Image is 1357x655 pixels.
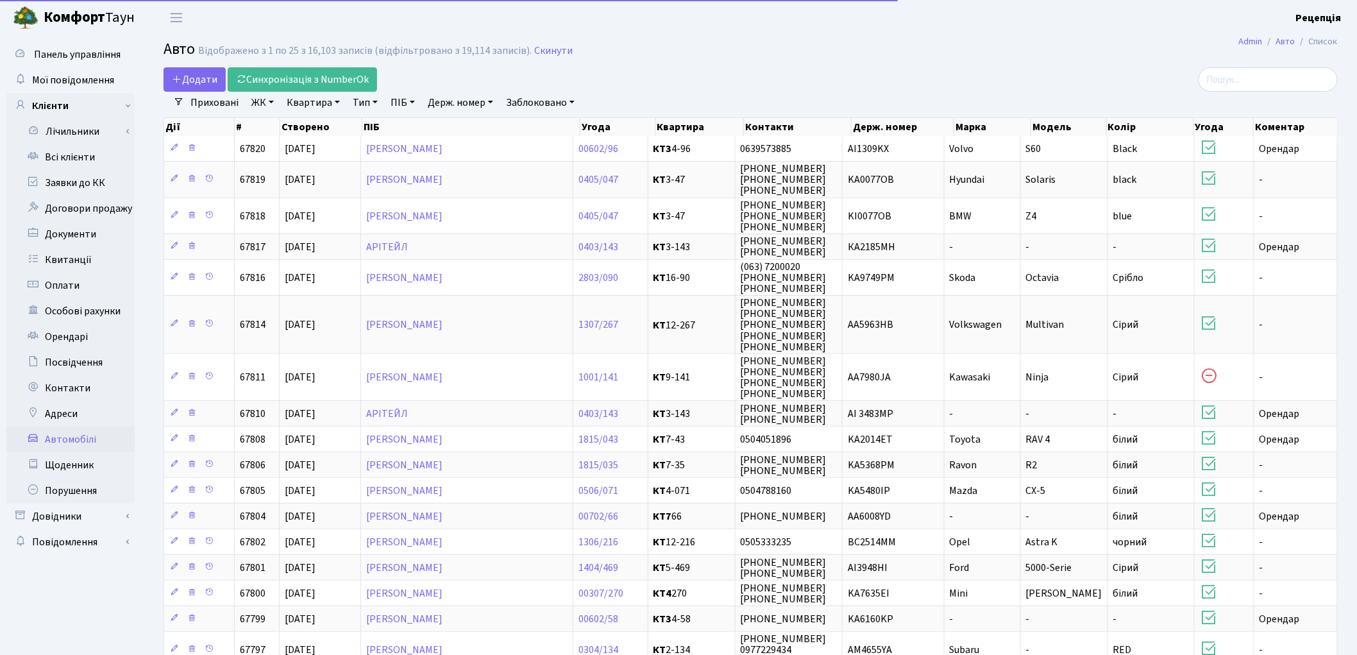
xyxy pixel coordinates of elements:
[240,370,265,384] span: 67811
[285,173,316,187] span: [DATE]
[653,211,730,221] span: 3-47
[744,118,852,136] th: Контакти
[534,45,573,57] a: Скинути
[1026,209,1037,223] span: Z4
[653,586,672,600] b: КТ4
[348,92,383,114] a: Тип
[240,484,265,498] span: 67805
[1026,407,1030,421] span: -
[1199,67,1338,92] input: Пошук...
[653,407,666,421] b: КТ
[1260,586,1263,600] span: -
[6,529,135,555] a: Повідомлення
[1260,318,1263,332] span: -
[1113,484,1138,498] span: білий
[741,556,827,581] span: [PHONE_NUMBER] [PHONE_NUMBER]
[653,432,666,447] b: КТ
[240,240,265,254] span: 67817
[653,320,730,330] span: 12-267
[366,586,442,600] a: [PERSON_NAME]
[848,561,888,575] span: AI3948HI
[1026,142,1041,156] span: S60
[366,142,442,156] a: [PERSON_NAME]
[578,432,618,447] a: 1815/043
[285,370,316,384] span: [DATE]
[366,509,442,523] a: [PERSON_NAME]
[1260,432,1300,447] span: Орендар
[164,118,235,136] th: Дії
[285,407,316,421] span: [DATE]
[950,561,970,575] span: Ford
[950,432,981,447] span: Toyota
[950,458,977,472] span: Ravon
[1194,118,1254,136] th: Угода
[653,561,666,575] b: КТ
[1026,432,1050,447] span: RAV 4
[240,458,265,472] span: 67806
[653,372,730,382] span: 9-141
[950,142,974,156] span: Volvo
[366,240,408,254] a: АРІТЕЙЛ
[653,588,730,599] span: 270
[578,142,618,156] a: 00602/96
[653,511,730,522] span: 66
[848,173,894,187] span: KA0077OB
[1113,173,1137,187] span: black
[235,118,280,136] th: #
[285,612,316,626] span: [DATE]
[848,535,896,549] span: BC2514MM
[653,242,730,252] span: 3-143
[741,484,792,498] span: 0504788160
[848,407,893,421] span: АІ 3483МР
[164,38,195,60] span: Авто
[848,142,889,156] span: AI1309KX
[578,318,618,332] a: 1307/267
[1296,10,1342,26] a: Рецепція
[578,561,618,575] a: 1404/469
[848,318,893,332] span: АА5963НВ
[578,535,618,549] a: 1306/216
[578,370,618,384] a: 1001/141
[240,271,265,285] span: 67816
[1026,240,1030,254] span: -
[1260,612,1300,626] span: Орендар
[653,460,730,470] span: 7-35
[240,535,265,549] span: 67802
[653,535,666,549] b: КТ
[1260,484,1263,498] span: -
[164,67,226,92] a: Додати
[1260,142,1300,156] span: Орендар
[1260,509,1300,523] span: Орендар
[1113,561,1139,575] span: Сірий
[1260,407,1300,421] span: Орендар
[653,537,730,547] span: 12-216
[240,509,265,523] span: 67804
[1113,209,1133,223] span: blue
[44,7,135,29] span: Таун
[1026,318,1065,332] span: Multivan
[950,173,985,187] span: Hyundai
[423,92,498,114] a: Держ. номер
[285,586,316,600] span: [DATE]
[741,234,827,259] span: [PHONE_NUMBER] [PHONE_NUMBER]
[198,45,532,57] div: Відображено з 1 по 25 з 16,103 записів (відфільтровано з 19,114 записів).
[6,170,135,196] a: Заявки до КК
[950,586,968,600] span: Mini
[366,432,442,447] a: [PERSON_NAME]
[285,318,316,332] span: [DATE]
[1113,432,1138,447] span: білий
[1026,271,1059,285] span: Octavia
[1296,11,1342,25] b: Рецепція
[240,407,265,421] span: 67810
[1113,240,1117,254] span: -
[6,67,135,93] a: Мої повідомлення
[950,318,1002,332] span: Volkswagen
[1276,35,1295,48] a: Авто
[366,612,442,626] a: [PERSON_NAME]
[1260,173,1263,187] span: -
[578,612,618,626] a: 00602/58
[6,504,135,529] a: Довідники
[578,586,623,600] a: 00307/270
[366,484,442,498] a: [PERSON_NAME]
[653,240,666,254] b: КТ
